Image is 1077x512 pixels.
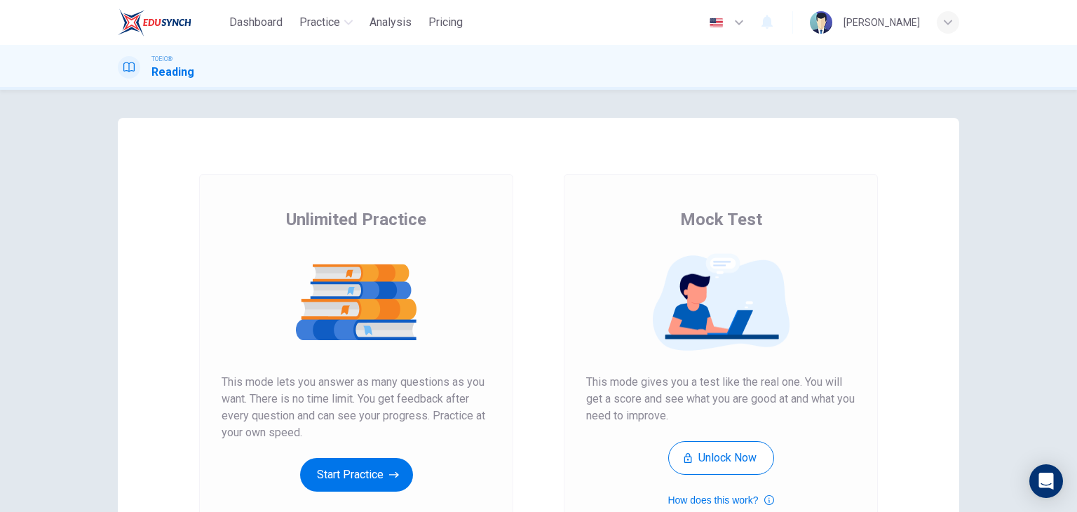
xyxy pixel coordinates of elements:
span: Practice [299,14,340,31]
img: en [707,18,725,28]
span: Pricing [428,14,463,31]
button: Practice [294,10,358,35]
button: Analysis [364,10,417,35]
img: Profile picture [810,11,832,34]
span: This mode gives you a test like the real one. You will get a score and see what you are good at a... [586,374,855,424]
h1: Reading [151,64,194,81]
span: Analysis [370,14,412,31]
span: This mode lets you answer as many questions as you want. There is no time limit. You get feedback... [222,374,491,441]
button: Pricing [423,10,468,35]
span: Mock Test [680,208,762,231]
span: TOEIC® [151,54,172,64]
button: How does this work? [668,492,773,508]
span: Dashboard [229,14,283,31]
div: [PERSON_NAME] [844,14,920,31]
div: Open Intercom Messenger [1029,464,1063,498]
span: Unlimited Practice [286,208,426,231]
img: EduSynch logo [118,8,191,36]
button: Dashboard [224,10,288,35]
button: Unlock Now [668,441,774,475]
a: EduSynch logo [118,8,224,36]
button: Start Practice [300,458,413,492]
